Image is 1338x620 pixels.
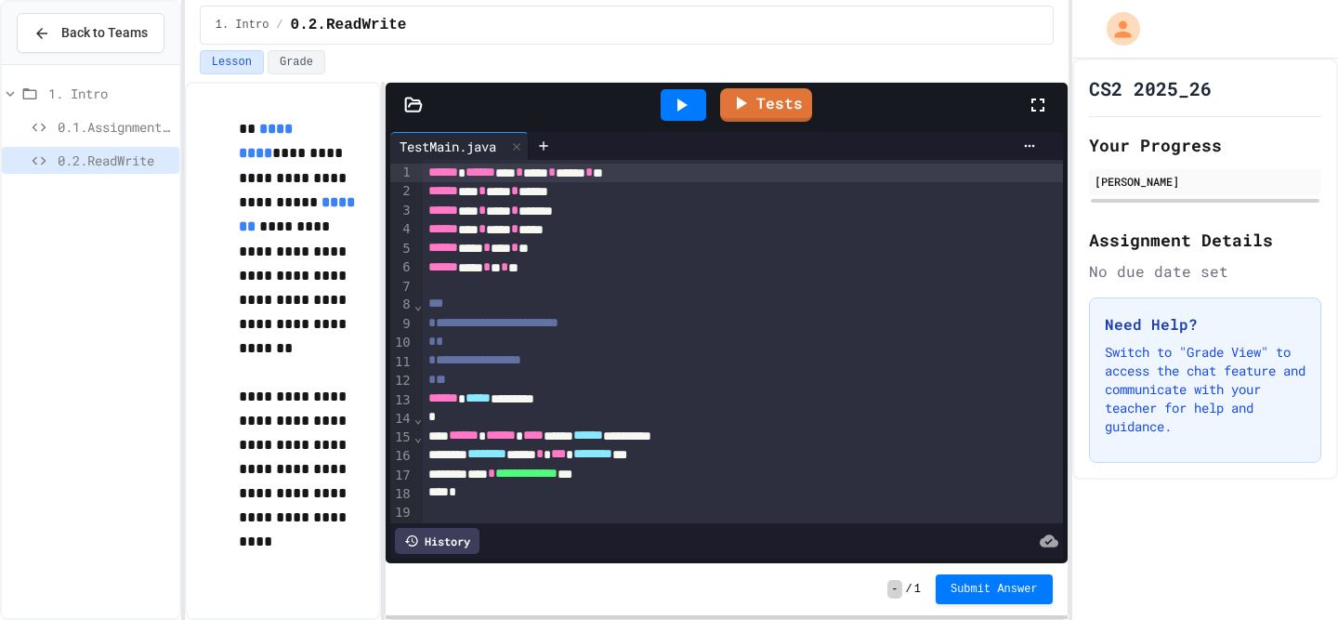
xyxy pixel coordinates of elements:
[906,582,912,597] span: /
[951,582,1038,597] span: Submit Answer
[1105,343,1305,436] p: Switch to "Grade View" to access the chat feature and communicate with your teacher for help and ...
[390,485,413,504] div: 18
[390,315,413,334] div: 9
[200,50,264,74] button: Lesson
[413,297,423,312] span: Fold line
[48,84,172,103] span: 1. Intro
[1095,173,1316,190] div: [PERSON_NAME]
[58,151,172,170] span: 0.2.ReadWrite
[720,88,812,122] a: Tests
[390,258,413,277] div: 6
[887,580,901,599] span: -
[390,240,413,258] div: 5
[390,278,413,297] div: 7
[390,220,413,239] div: 4
[390,410,413,429] div: 14
[1089,75,1212,101] h1: CS2 2025_26
[1089,227,1321,253] h2: Assignment Details
[276,18,282,33] span: /
[390,353,413,372] div: 11
[413,429,423,444] span: Fold line
[61,23,148,43] span: Back to Teams
[390,447,413,466] div: 16
[413,411,423,426] span: Fold line
[390,504,413,522] div: 19
[17,13,164,53] button: Back to Teams
[1105,313,1305,336] h3: Need Help?
[936,574,1053,604] button: Submit Answer
[216,18,269,33] span: 1. Intro
[1087,7,1145,50] div: My Account
[1089,132,1321,158] h2: Your Progress
[390,521,413,540] div: 20
[291,14,407,36] span: 0.2.ReadWrite
[390,429,413,447] div: 15
[390,334,413,352] div: 10
[390,296,413,314] div: 8
[268,50,325,74] button: Grade
[390,164,413,182] div: 1
[390,467,413,485] div: 17
[390,391,413,410] div: 13
[1089,260,1321,283] div: No due date set
[390,132,529,160] div: TestMain.java
[914,582,921,597] span: 1
[390,182,413,201] div: 2
[390,202,413,220] div: 3
[390,137,505,156] div: TestMain.java
[395,528,479,554] div: History
[390,372,413,390] div: 12
[58,117,172,137] span: 0.1.AssignmentExample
